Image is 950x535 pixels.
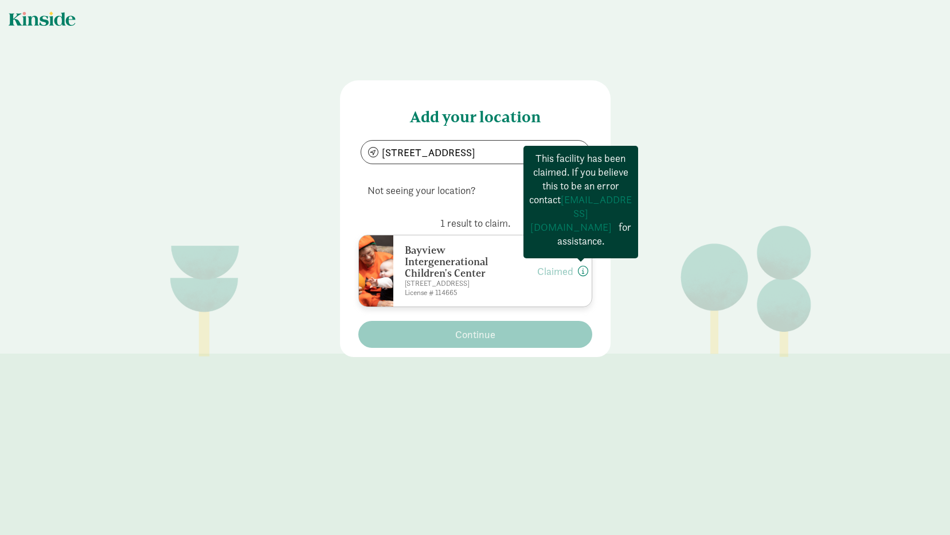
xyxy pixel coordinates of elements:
[358,216,592,230] p: 1 result to claim.
[537,263,573,279] button: Claimed
[358,99,592,126] h4: Add your location
[405,279,503,288] p: [STREET_ADDRESS]
[405,288,503,297] p: License # 114665
[405,245,503,279] h6: Bayview Intergenerational Children's Center
[358,173,485,207] span: Not seeing your location?
[893,480,950,535] iframe: Chat Widget
[529,152,632,248] p: This facility has been claimed. If you believe this to be an error contact for assistance.
[455,327,495,342] span: Continue
[358,321,592,348] button: Continue
[361,141,589,164] input: Search by address...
